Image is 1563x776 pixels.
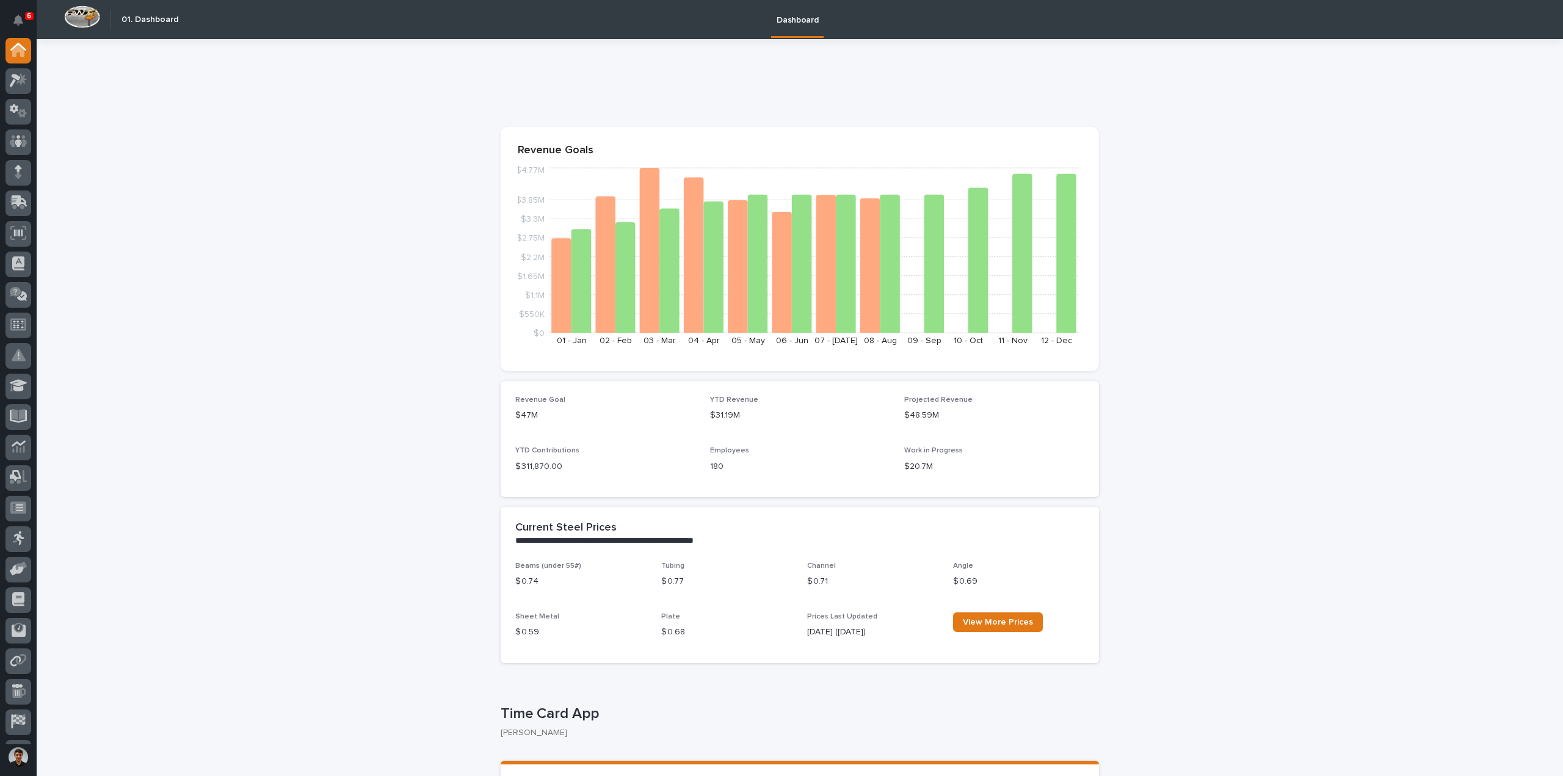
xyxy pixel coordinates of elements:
text: 12 - Dec [1041,336,1072,345]
text: 07 - [DATE] [814,336,858,345]
p: $ 0.68 [661,626,792,639]
p: Time Card App [501,705,1094,723]
span: Revenue Goal [515,396,565,404]
p: $ 0.59 [515,626,647,639]
tspan: $0 [534,329,545,338]
span: View More Prices [963,618,1033,626]
p: Revenue Goals [518,144,1082,158]
p: $ 0.77 [661,575,792,588]
h2: Current Steel Prices [515,521,617,535]
text: 10 - Oct [954,336,983,345]
tspan: $2.2M [521,253,545,261]
h2: 01. Dashboard [121,15,178,25]
span: YTD Revenue [710,396,758,404]
text: 02 - Feb [600,336,632,345]
tspan: $3.85M [516,196,545,205]
p: [DATE] ([DATE]) [807,626,938,639]
span: Tubing [661,562,684,570]
text: 08 - Aug [864,336,897,345]
tspan: $2.75M [517,234,545,242]
span: Prices Last Updated [807,613,877,620]
p: [PERSON_NAME] [501,728,1089,738]
span: YTD Contributions [515,447,579,454]
p: $ 311,870.00 [515,460,695,473]
span: Angle [953,562,973,570]
span: Work in Progress [904,447,963,454]
span: Plate [661,613,680,620]
p: 180 [710,460,890,473]
p: $ 0.74 [515,575,647,588]
span: Projected Revenue [904,396,973,404]
p: $ 0.69 [953,575,1084,588]
div: Notifications6 [15,15,31,34]
text: 04 - Apr [688,336,720,345]
tspan: $3.3M [521,215,545,223]
p: $48.59M [904,409,1084,422]
text: 01 - Jan [557,336,587,345]
a: View More Prices [953,612,1043,632]
span: Channel [807,562,836,570]
p: 6 [27,12,31,20]
text: 11 - Nov [998,336,1028,345]
text: 03 - Mar [644,336,676,345]
span: Employees [710,447,749,454]
button: Notifications [5,7,31,33]
p: $47M [515,409,695,422]
p: $ 0.71 [807,575,938,588]
tspan: $4.77M [516,166,545,175]
tspan: $1.1M [525,291,545,299]
img: Workspace Logo [64,5,100,28]
text: 06 - Jun [776,336,808,345]
tspan: $550K [519,310,545,318]
span: Beams (under 55#) [515,562,581,570]
button: users-avatar [5,744,31,770]
p: $31.19M [710,409,890,422]
text: 09 - Sep [907,336,941,345]
tspan: $1.65M [517,272,545,280]
span: Sheet Metal [515,613,559,620]
p: $20.7M [904,460,1084,473]
text: 05 - May [731,336,765,345]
